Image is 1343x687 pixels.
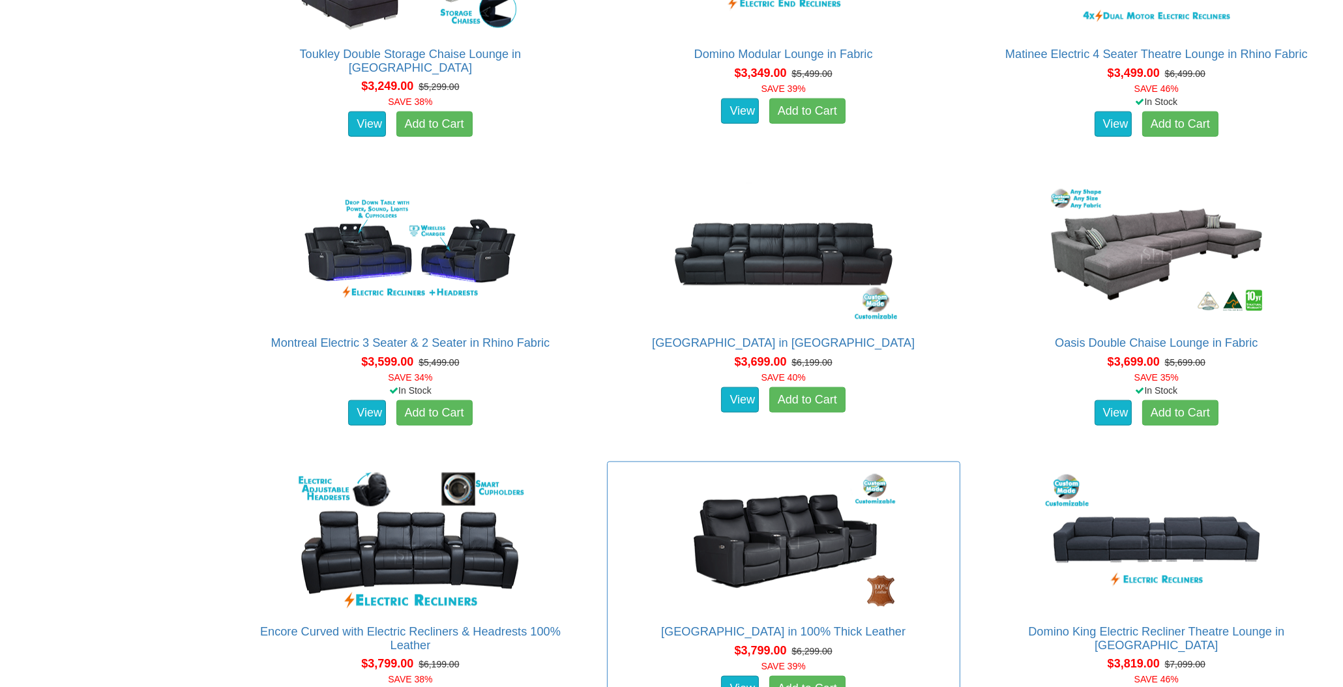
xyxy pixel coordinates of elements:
[761,372,806,383] font: SAVE 40%
[293,469,527,612] img: Encore Curved with Electric Recliners & Headrests 100% Leather
[419,659,459,669] del: $6,199.00
[1028,625,1284,651] a: Domino King Electric Recliner Theatre Lounge in [GEOGRAPHIC_DATA]
[231,384,589,397] div: In Stock
[271,336,550,349] a: Montreal Electric 3 Seater & 2 Seater in Rhino Fabric
[396,111,473,138] a: Add to Cart
[652,336,915,349] a: [GEOGRAPHIC_DATA] in [GEOGRAPHIC_DATA]
[361,657,413,670] span: $3,799.00
[769,98,846,124] a: Add to Cart
[361,355,413,368] span: $3,599.00
[666,180,901,323] img: Denver Theatre Lounge in Fabric
[1039,469,1274,612] img: Domino King Electric Recliner Theatre Lounge in Fabric
[1055,336,1258,349] a: Oasis Double Chaise Lounge in Fabric
[1165,659,1205,669] del: $7,099.00
[388,96,432,107] font: SAVE 38%
[1108,657,1160,670] span: $3,819.00
[388,674,432,684] font: SAVE 38%
[1108,355,1160,368] span: $3,699.00
[694,48,873,61] a: Domino Modular Lounge in Fabric
[761,661,806,671] font: SAVE 39%
[791,357,832,368] del: $6,199.00
[1165,68,1205,79] del: $6,499.00
[761,83,806,94] font: SAVE 39%
[661,625,906,638] a: [GEOGRAPHIC_DATA] in 100% Thick Leather
[1095,111,1132,138] a: View
[260,625,561,651] a: Encore Curved with Electric Recliners & Headrests 100% Leather
[1039,180,1274,323] img: Oasis Double Chaise Lounge in Fabric
[1165,357,1205,368] del: $5,699.00
[977,95,1336,108] div: In Stock
[735,66,787,80] span: $3,349.00
[348,111,386,138] a: View
[721,98,759,124] a: View
[977,384,1336,397] div: In Stock
[1095,400,1132,426] a: View
[388,372,432,383] font: SAVE 34%
[419,81,459,92] del: $5,299.00
[1142,400,1218,426] a: Add to Cart
[721,387,759,413] a: View
[1005,48,1308,61] a: Matinee Electric 4 Seater Theatre Lounge in Rhino Fabric
[735,644,787,657] span: $3,799.00
[1142,111,1218,138] a: Add to Cart
[666,469,901,612] img: Bond Theatre Lounge in 100% Thick Leather
[300,48,522,74] a: Toukley Double Storage Chaise Lounge in [GEOGRAPHIC_DATA]
[1134,674,1179,684] font: SAVE 46%
[1108,66,1160,80] span: $3,499.00
[396,400,473,426] a: Add to Cart
[791,68,832,79] del: $5,499.00
[791,646,832,656] del: $6,299.00
[769,387,846,413] a: Add to Cart
[419,357,459,368] del: $5,499.00
[361,80,413,93] span: $3,249.00
[348,400,386,426] a: View
[293,180,527,323] img: Montreal Electric 3 Seater & 2 Seater in Rhino Fabric
[1134,83,1179,94] font: SAVE 46%
[735,355,787,368] span: $3,699.00
[1134,372,1179,383] font: SAVE 35%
